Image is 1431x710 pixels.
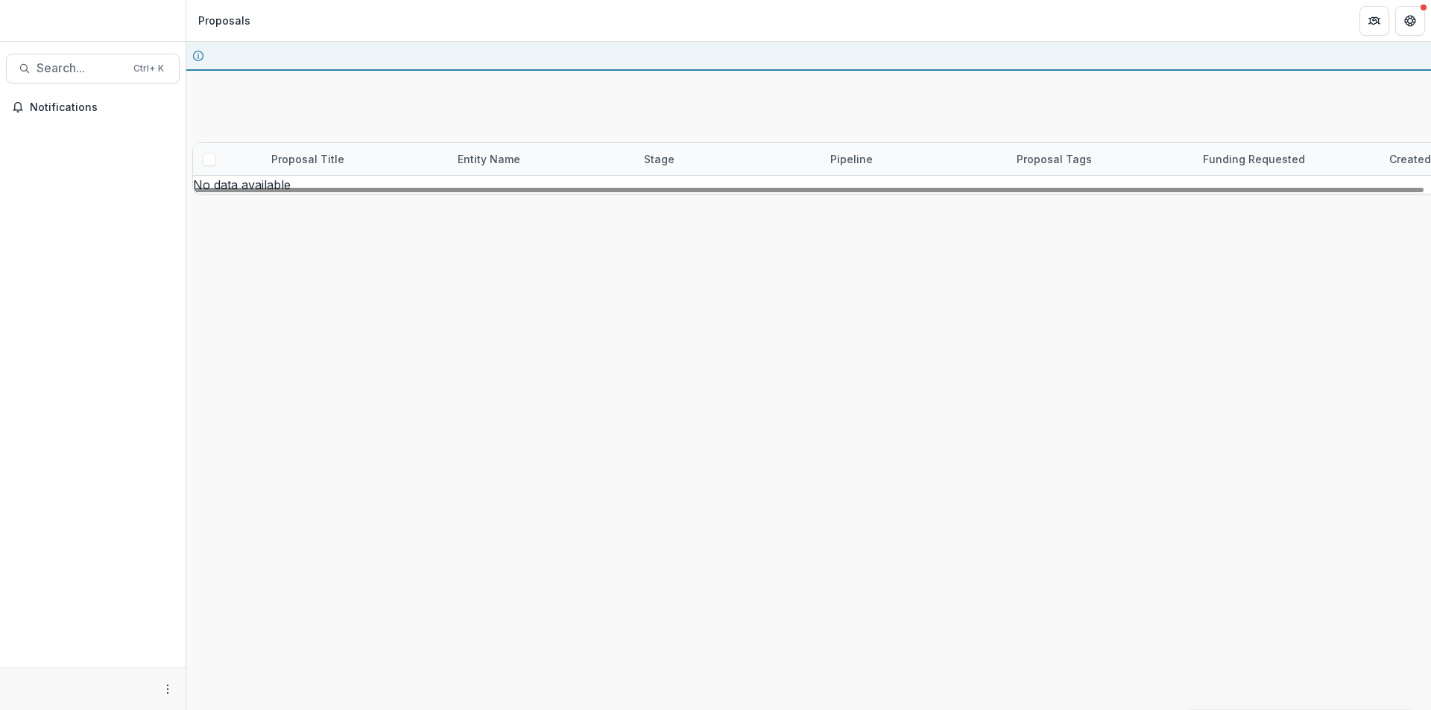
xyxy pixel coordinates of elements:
[262,151,353,167] div: Proposal Title
[1395,6,1425,36] button: Get Help
[1008,151,1101,167] div: Proposal Tags
[30,101,174,114] span: Notifications
[821,143,1008,175] div: Pipeline
[821,151,882,167] div: Pipeline
[6,95,180,119] button: Notifications
[1194,151,1314,167] div: Funding Requested
[198,13,250,28] div: Proposals
[262,143,449,175] div: Proposal Title
[449,151,529,167] div: Entity Name
[449,143,635,175] div: Entity Name
[635,143,821,175] div: Stage
[1194,143,1380,175] div: Funding Requested
[130,60,167,77] div: Ctrl + K
[159,680,177,698] button: More
[1008,143,1194,175] div: Proposal Tags
[635,151,683,167] div: Stage
[37,61,124,75] span: Search...
[1359,6,1389,36] button: Partners
[192,10,256,31] nav: breadcrumb
[6,54,180,83] button: Search...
